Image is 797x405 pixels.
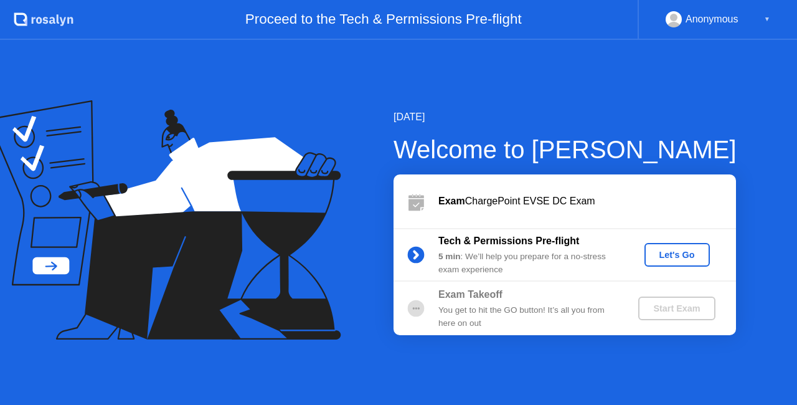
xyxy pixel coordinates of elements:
div: [DATE] [394,110,737,125]
div: Welcome to [PERSON_NAME] [394,131,737,168]
b: Exam Takeoff [438,289,502,300]
button: Let's Go [644,243,710,267]
div: Start Exam [643,303,710,313]
b: 5 min [438,252,461,261]
b: Exam [438,196,465,206]
div: ▼ [764,11,770,27]
button: Start Exam [638,297,715,320]
div: Let's Go [649,250,705,260]
div: You get to hit the GO button! It’s all you from here on out [438,304,618,330]
b: Tech & Permissions Pre-flight [438,236,579,246]
div: ChargePoint EVSE DC Exam [438,194,736,209]
div: : We’ll help you prepare for a no-stress exam experience [438,250,618,276]
div: Anonymous [686,11,738,27]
